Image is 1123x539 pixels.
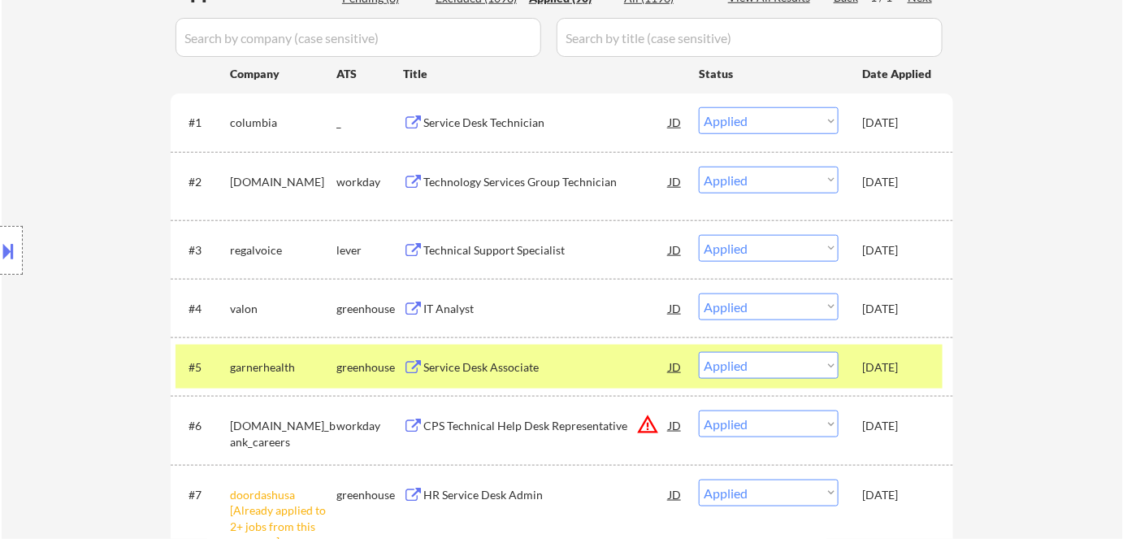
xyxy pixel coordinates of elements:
[862,242,934,259] div: [DATE]
[336,359,403,376] div: greenhouse
[189,418,217,434] div: #6
[667,167,683,196] div: JD
[423,487,669,503] div: HR Service Desk Admin
[862,418,934,434] div: [DATE]
[862,174,934,190] div: [DATE]
[423,418,669,434] div: CPS Technical Help Desk Representative
[636,413,659,436] button: warning_amber
[423,359,669,376] div: Service Desk Associate
[862,359,934,376] div: [DATE]
[336,66,403,82] div: ATS
[336,418,403,434] div: workday
[336,115,403,131] div: _
[423,301,669,317] div: IT Analyst
[557,18,943,57] input: Search by title (case sensitive)
[230,418,336,450] div: [DOMAIN_NAME]_bank_careers
[336,174,403,190] div: workday
[667,293,683,323] div: JD
[189,487,217,503] div: #7
[667,352,683,381] div: JD
[423,115,669,131] div: Service Desk Technician
[862,115,934,131] div: [DATE]
[667,480,683,509] div: JD
[336,301,403,317] div: greenhouse
[176,18,541,57] input: Search by company (case sensitive)
[336,487,403,503] div: greenhouse
[862,487,934,503] div: [DATE]
[667,235,683,264] div: JD
[423,242,669,259] div: Technical Support Specialist
[667,411,683,440] div: JD
[699,59,839,88] div: Status
[862,301,934,317] div: [DATE]
[667,107,683,137] div: JD
[423,174,669,190] div: Technology Services Group Technician
[336,242,403,259] div: lever
[862,66,934,82] div: Date Applied
[230,66,336,82] div: Company
[403,66,683,82] div: Title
